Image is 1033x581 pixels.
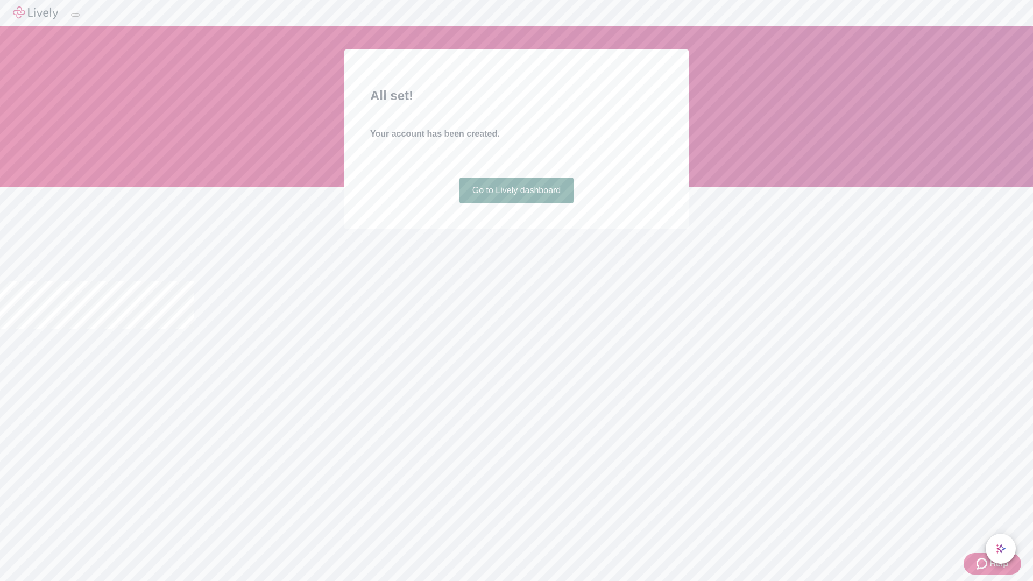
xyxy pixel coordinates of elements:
[459,178,574,203] a: Go to Lively dashboard
[71,13,80,17] button: Log out
[995,543,1006,554] svg: Lively AI Assistant
[986,534,1016,564] button: chat
[370,86,663,105] h2: All set!
[977,557,989,570] svg: Zendesk support icon
[370,127,663,140] h4: Your account has been created.
[989,557,1008,570] span: Help
[13,6,58,19] img: Lively
[964,553,1021,575] button: Zendesk support iconHelp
